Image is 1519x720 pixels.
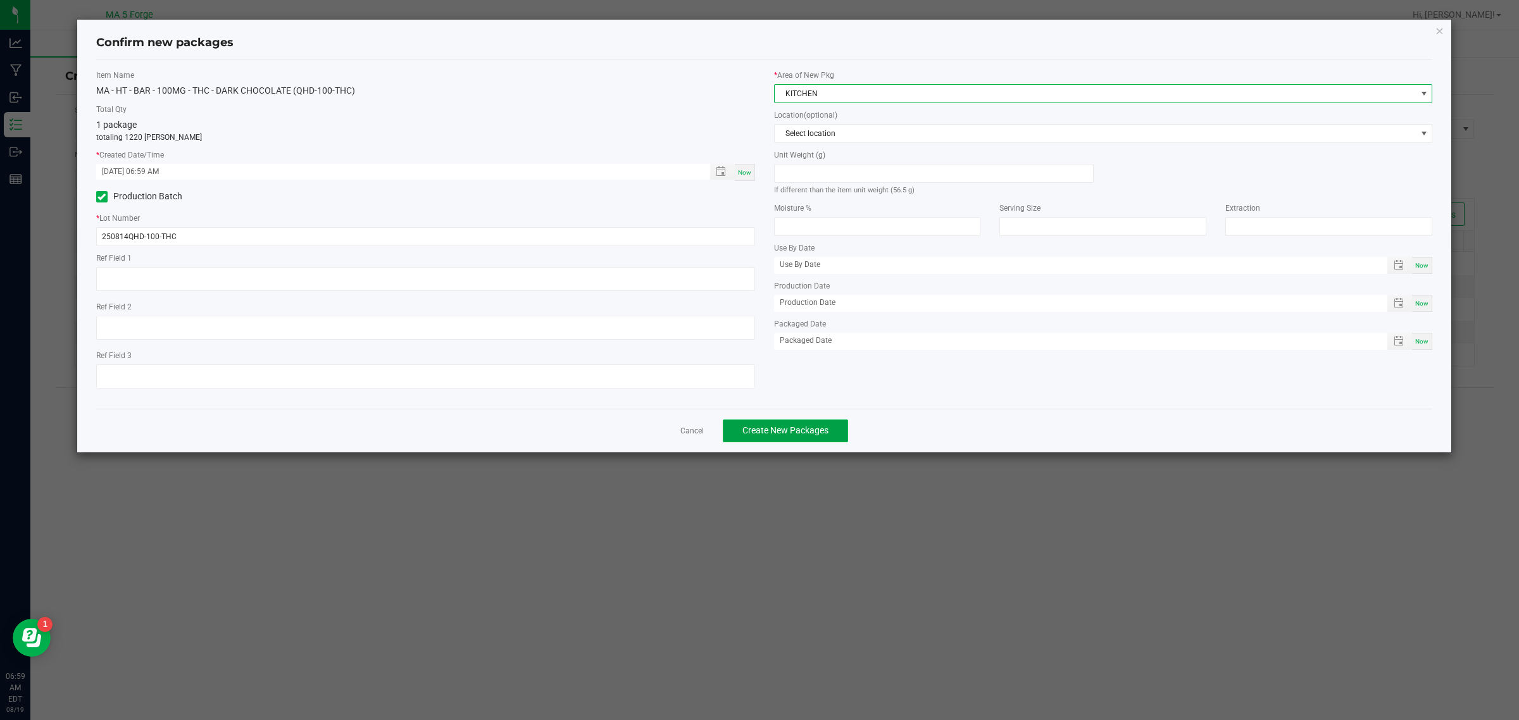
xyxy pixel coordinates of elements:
span: Create New Packages [742,425,828,435]
span: KITCHEN [775,85,1416,102]
label: Created Date/Time [96,149,755,161]
h4: Confirm new packages [96,35,1433,51]
span: Toggle popup [710,164,735,180]
span: Toggle popup [1387,295,1412,312]
label: Packaged Date [774,318,1433,330]
label: Ref Field 3 [96,350,755,361]
input: Production Date [774,295,1375,311]
span: Toggle popup [1387,333,1412,350]
label: Item Name [96,70,755,81]
label: Unit Weight (g) [774,149,1094,161]
label: Extraction [1225,202,1432,214]
span: Now [1415,300,1428,307]
label: Total Qty [96,104,755,115]
button: Create New Packages [723,419,848,442]
input: Created Datetime [96,164,697,180]
span: NO DATA FOUND [774,124,1433,143]
label: Use By Date [774,242,1433,254]
input: Use By Date [774,257,1375,273]
span: Now [1415,338,1428,345]
label: Moisture % [774,202,981,214]
label: Lot Number [96,213,755,224]
label: Ref Field 2 [96,301,755,313]
iframe: Resource center unread badge [37,617,53,632]
label: Serving Size [999,202,1206,214]
span: Now [738,169,751,176]
label: Location [774,109,1433,121]
label: Area of New Pkg [774,70,1433,81]
iframe: Resource center [13,619,51,657]
label: Production Date [774,280,1433,292]
label: Ref Field 1 [96,252,755,264]
p: totaling 1220 [PERSON_NAME] [96,132,755,143]
label: Production Batch [96,190,416,203]
span: Now [1415,262,1428,269]
small: If different than the item unit weight (56.5 g) [774,186,915,194]
span: 1 package [96,120,137,130]
span: (optional) [804,111,837,120]
a: Cancel [680,426,704,437]
span: Toggle popup [1387,257,1412,274]
input: Packaged Date [774,333,1375,349]
div: MA - HT - BAR - 100MG - THC - DARK CHOCOLATE (QHD-100-THC) [96,84,755,97]
span: Select location [775,125,1416,142]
